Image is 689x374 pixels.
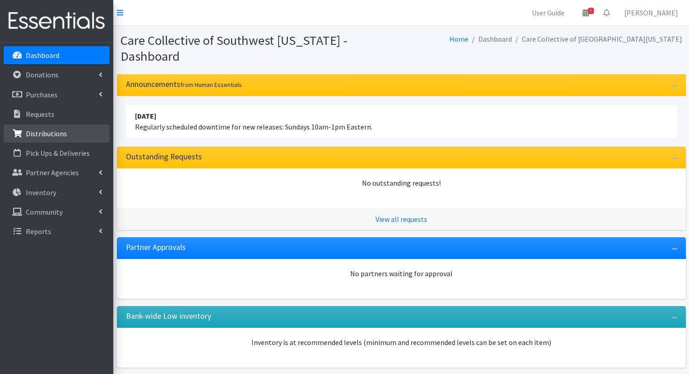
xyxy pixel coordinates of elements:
[4,105,110,123] a: Requests
[26,207,63,216] p: Community
[512,33,682,46] li: Care Collective of [GEOGRAPHIC_DATA][US_STATE]
[26,149,90,158] p: Pick Ups & Deliveries
[26,110,54,119] p: Requests
[4,222,110,240] a: Reports
[4,86,110,104] a: Purchases
[4,203,110,221] a: Community
[180,81,242,89] small: from Human Essentials
[4,66,110,84] a: Donations
[26,90,58,99] p: Purchases
[126,177,677,188] div: No outstanding requests!
[26,168,79,177] p: Partner Agencies
[468,33,512,46] li: Dashboard
[26,51,59,60] p: Dashboard
[26,227,51,236] p: Reports
[588,8,594,14] span: 3
[126,268,677,279] div: No partners waiting for approval
[126,243,186,252] h3: Partner Approvals
[26,129,67,138] p: Distributions
[575,4,596,22] a: 3
[126,152,202,162] h3: Outstanding Requests
[126,80,242,89] h3: Announcements
[4,125,110,143] a: Distributions
[4,6,110,36] img: HumanEssentials
[26,188,56,197] p: Inventory
[4,163,110,182] a: Partner Agencies
[4,144,110,162] a: Pick Ups & Deliveries
[120,33,398,64] h1: Care Collective of Southwest [US_STATE] - Dashboard
[617,4,685,22] a: [PERSON_NAME]
[26,70,58,79] p: Donations
[4,46,110,64] a: Dashboard
[4,183,110,201] a: Inventory
[126,312,211,321] h3: Bank-wide Low inventory
[126,337,677,348] p: Inventory is at recommended levels (minimum and recommended levels can be set on each item)
[135,111,156,120] strong: [DATE]
[525,4,572,22] a: User Guide
[376,215,427,224] a: View all requests
[126,105,677,138] li: Regularly scheduled downtime for new releases: Sundays 10am-1pm Eastern.
[449,34,468,43] a: Home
